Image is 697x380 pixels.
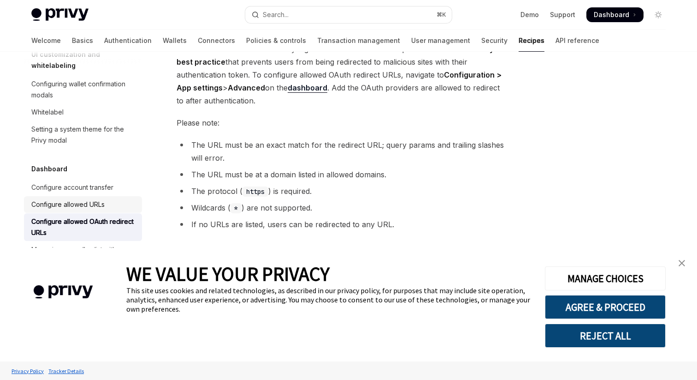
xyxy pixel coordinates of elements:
[31,30,61,52] a: Welcome
[263,9,289,20] div: Search...
[545,266,666,290] button: MANAGE CHOICES
[24,121,142,149] a: Setting a system theme for the Privy modal
[31,163,67,175] h5: Dashboard
[245,6,452,23] button: Open search
[31,78,136,101] div: Configuring wallet confirmation modals
[317,30,400,52] a: Transaction management
[31,182,113,193] div: Configure account transfer
[545,324,666,348] button: REJECT ALL
[163,30,187,52] a: Wallets
[586,7,644,22] a: Dashboard
[104,30,152,52] a: Authentication
[242,187,268,197] code: https
[24,179,142,196] a: Configure account transfer
[31,107,64,118] div: Whitelabel
[24,241,142,269] a: Managing your allowlist with Airtable
[46,363,86,379] a: Tracker Details
[177,30,509,107] span: Similar to allowed domains, you can configure to restrict where users can be redirected after the...
[177,139,509,164] li: The URL must be an exact match for the redirect URL; query params and trailing slashes will error.
[14,272,112,312] img: company logo
[126,286,531,314] div: This site uses cookies and related technologies, as described in our privacy policy, for purposes...
[177,185,509,198] li: The protocol ( ) is required.
[177,218,509,231] li: If no URLs are listed, users can be redirected to any URL.
[673,254,691,272] a: close banner
[481,30,508,52] a: Security
[520,10,539,19] a: Demo
[31,216,136,238] div: Configure allowed OAuth redirect URLs
[31,8,89,21] img: light logo
[651,7,666,22] button: Toggle dark mode
[31,124,136,146] div: Setting a system theme for the Privy modal
[177,116,509,129] span: Please note:
[24,213,142,241] a: Configure allowed OAuth redirect URLs
[555,30,599,52] a: API reference
[31,199,105,210] div: Configure allowed URLs
[519,30,544,52] a: Recipes
[545,295,666,319] button: AGREE & PROCEED
[31,244,136,266] div: Managing your allowlist with Airtable
[228,83,265,92] strong: Advanced
[288,83,327,93] a: dashboard
[177,201,509,214] li: Wildcards ( ) are not supported.
[24,76,142,103] a: Configuring wallet confirmation modals
[437,11,446,18] span: ⌘ K
[550,10,575,19] a: Support
[594,10,629,19] span: Dashboard
[72,30,93,52] a: Basics
[198,30,235,52] a: Connectors
[246,30,306,52] a: Policies & controls
[177,168,509,181] li: The URL must be at a domain listed in allowed domains.
[411,30,470,52] a: User management
[24,196,142,213] a: Configure allowed URLs
[679,260,685,266] img: close banner
[24,104,142,121] a: Whitelabel
[9,363,46,379] a: Privacy Policy
[126,262,330,286] span: WE VALUE YOUR PRIVACY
